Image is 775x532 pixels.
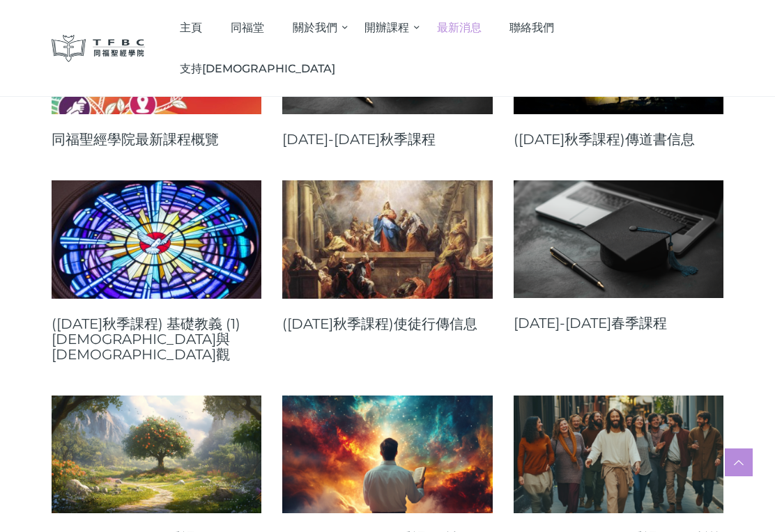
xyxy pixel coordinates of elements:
img: 同福聖經學院 TFBC [52,35,145,62]
a: ([DATE]秋季課程) 基礎教義 (1) [DEMOGRAPHIC_DATA]與[DEMOGRAPHIC_DATA]觀 [52,316,261,362]
a: Scroll to top [725,448,753,476]
a: 主頁 [166,7,217,48]
a: 同福堂 [217,7,279,48]
span: 關於我們 [293,21,337,34]
span: 聯絡我們 [509,21,554,34]
a: 同福聖經學院最新課程概覽 [52,132,261,147]
span: 主頁 [180,21,202,34]
a: 支持[DEMOGRAPHIC_DATA] [166,48,350,89]
a: 關於我們 [278,7,351,48]
span: 最新消息 [437,21,482,34]
span: 開辦課程 [365,21,409,34]
a: [DATE]-[DATE]春季課程 [514,315,723,331]
a: 聯絡我們 [496,7,569,48]
a: 最新消息 [422,7,496,48]
span: 同福堂 [231,21,264,34]
span: 支持[DEMOGRAPHIC_DATA] [180,62,335,75]
a: 開辦課程 [351,7,423,48]
a: ([DATE]秋季課程)傳道書信息 [514,132,723,147]
a: ([DATE]秋季課程)使徒行傳信息 [282,316,492,331]
a: [DATE]-[DATE]秋季課程 [282,132,492,147]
